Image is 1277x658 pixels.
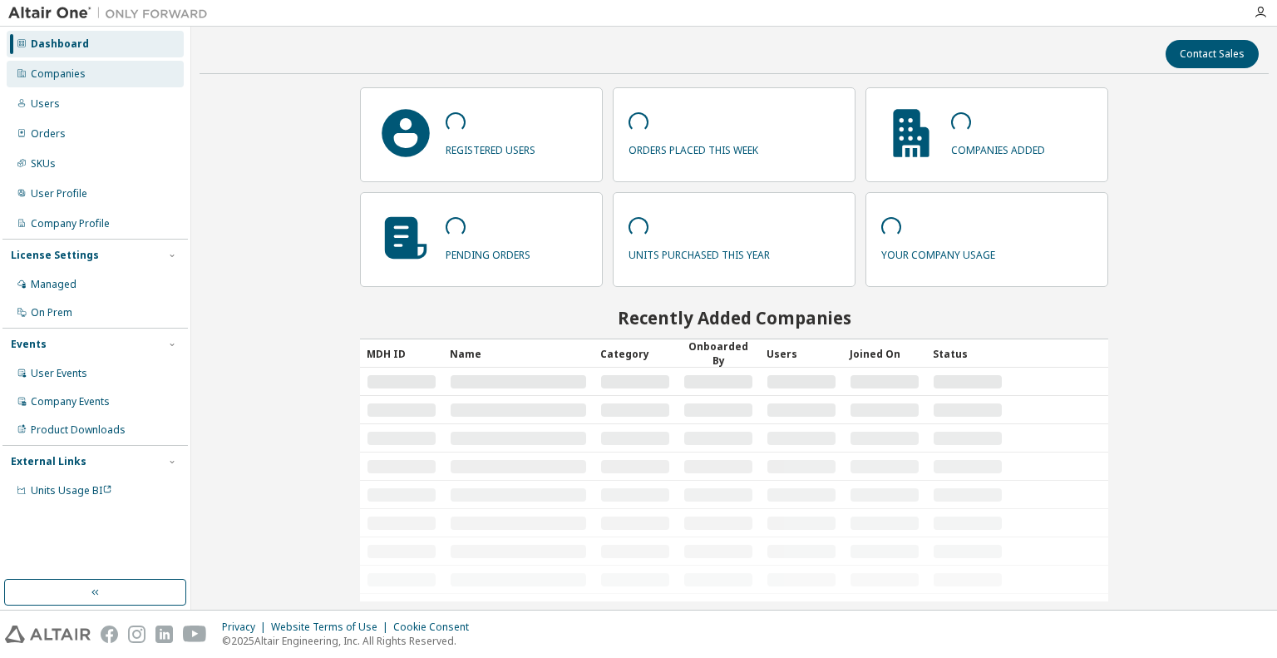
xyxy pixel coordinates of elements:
[31,306,72,319] div: On Prem
[850,340,920,367] div: Joined On
[11,249,99,262] div: License Settings
[128,626,145,643] img: instagram.svg
[155,626,173,643] img: linkedin.svg
[31,423,126,437] div: Product Downloads
[629,138,758,157] p: orders placed this week
[31,367,87,380] div: User Events
[31,37,89,51] div: Dashboard
[446,138,535,157] p: registered users
[393,621,479,634] div: Cookie Consent
[101,626,118,643] img: facebook.svg
[31,395,110,408] div: Company Events
[183,626,207,643] img: youtube.svg
[767,340,836,367] div: Users
[951,138,1045,157] p: companies added
[11,338,47,351] div: Events
[31,127,66,141] div: Orders
[933,340,1003,367] div: Status
[683,339,753,368] div: Onboarded By
[446,243,530,262] p: pending orders
[31,67,86,81] div: Companies
[222,621,271,634] div: Privacy
[31,217,110,230] div: Company Profile
[31,278,76,291] div: Managed
[450,340,588,367] div: Name
[31,157,56,171] div: SKUs
[600,340,670,367] div: Category
[11,455,86,468] div: External Links
[31,483,112,497] span: Units Usage BI
[367,340,436,367] div: MDH ID
[271,621,393,634] div: Website Terms of Use
[881,243,995,262] p: your company usage
[360,307,1108,329] h2: Recently Added Companies
[629,243,770,262] p: units purchased this year
[31,97,60,111] div: Users
[31,187,87,200] div: User Profile
[1166,40,1259,68] button: Contact Sales
[8,5,216,22] img: Altair One
[222,634,479,648] p: © 2025 Altair Engineering, Inc. All Rights Reserved.
[5,626,91,643] img: altair_logo.svg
